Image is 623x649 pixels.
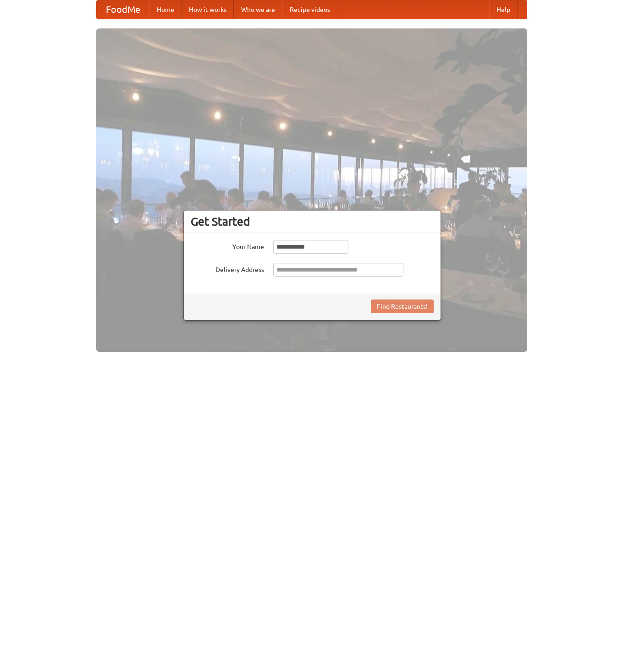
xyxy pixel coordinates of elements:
[191,240,264,251] label: Your Name
[489,0,518,19] a: Help
[234,0,282,19] a: Who we are
[182,0,234,19] a: How it works
[191,263,264,274] label: Delivery Address
[97,0,149,19] a: FoodMe
[371,300,434,313] button: Find Restaurants!
[149,0,182,19] a: Home
[282,0,337,19] a: Recipe videos
[191,215,434,228] h3: Get Started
